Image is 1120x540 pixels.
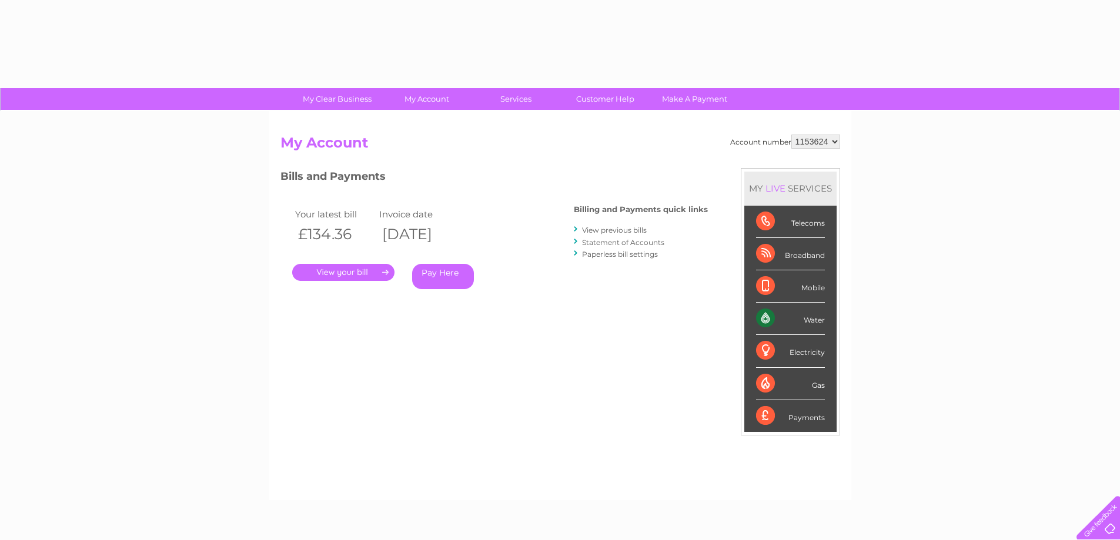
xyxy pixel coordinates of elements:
div: Payments [756,400,825,432]
a: Paperless bill settings [582,250,658,259]
div: Account number [730,135,840,149]
a: Make A Payment [646,88,743,110]
div: Electricity [756,335,825,367]
h4: Billing and Payments quick links [574,205,708,214]
div: Telecoms [756,206,825,238]
td: Invoice date [376,206,461,222]
h2: My Account [280,135,840,157]
a: . [292,264,394,281]
a: Customer Help [557,88,654,110]
div: Mobile [756,270,825,303]
div: Gas [756,368,825,400]
div: MY SERVICES [744,172,837,205]
a: Services [467,88,564,110]
div: Water [756,303,825,335]
a: My Account [378,88,475,110]
th: [DATE] [376,222,461,246]
a: Statement of Accounts [582,238,664,247]
a: View previous bills [582,226,647,234]
th: £134.36 [292,222,377,246]
div: LIVE [763,183,788,194]
a: My Clear Business [289,88,386,110]
a: Pay Here [412,264,474,289]
h3: Bills and Payments [280,168,708,189]
div: Broadband [756,238,825,270]
td: Your latest bill [292,206,377,222]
